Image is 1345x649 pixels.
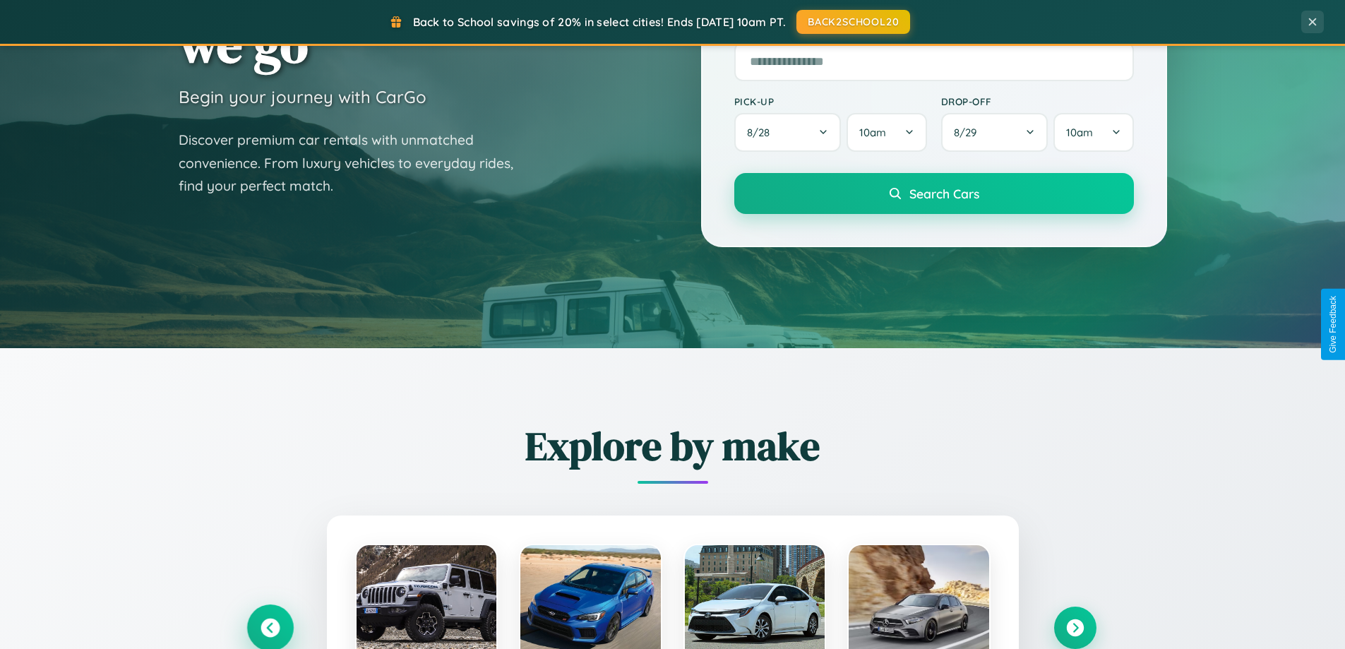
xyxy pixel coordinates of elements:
span: 8 / 29 [954,126,984,139]
h2: Explore by make [249,419,1096,473]
span: 10am [859,126,886,139]
div: Give Feedback [1328,296,1338,353]
p: Discover premium car rentals with unmatched convenience. From luxury vehicles to everyday rides, ... [179,129,532,198]
label: Pick-up [734,95,927,107]
h3: Begin your journey with CarGo [179,86,426,107]
button: 10am [847,113,926,152]
button: 10am [1053,113,1133,152]
span: Search Cars [909,186,979,201]
span: 10am [1066,126,1093,139]
button: 8/29 [941,113,1048,152]
button: BACK2SCHOOL20 [796,10,910,34]
button: Search Cars [734,173,1134,214]
label: Drop-off [941,95,1134,107]
span: Back to School savings of 20% in select cities! Ends [DATE] 10am PT. [413,15,786,29]
span: 8 / 28 [747,126,777,139]
button: 8/28 [734,113,842,152]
